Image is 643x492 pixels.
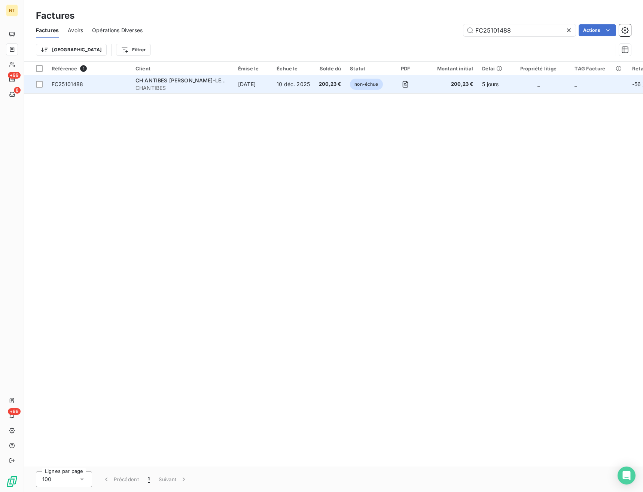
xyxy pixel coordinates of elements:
td: [DATE] [234,75,272,93]
td: 5 jours [478,75,507,93]
div: TAG Facture [575,66,623,72]
button: Suivant [154,471,192,487]
div: Client [135,66,229,72]
span: 8 [14,87,21,94]
span: Factures [36,27,59,34]
span: Avoirs [68,27,83,34]
span: 1 [80,65,87,72]
button: Actions [579,24,616,36]
img: Logo LeanPay [6,476,18,488]
div: PDF [392,66,419,72]
td: 10 déc. 2025 [272,75,314,93]
span: 200,23 € [319,81,341,88]
span: Opérations Diverses [92,27,143,34]
span: non-échue [350,79,383,90]
div: Montant initial [428,66,473,72]
div: Solde dû [319,66,341,72]
div: Open Intercom Messenger [618,467,636,485]
div: Délai [482,66,502,72]
span: CHANTIBES [135,84,229,92]
span: +99 [8,408,21,415]
span: CH ANTIBES [PERSON_NAME]-LES-PINS [135,77,240,83]
div: NT [6,4,18,16]
div: Propriété litige [511,66,566,72]
span: _ [537,81,540,87]
h3: Factures [36,9,74,22]
div: Échue le [277,66,310,72]
input: Rechercher [463,24,576,36]
span: +99 [8,72,21,79]
span: _ [575,81,577,87]
span: 1 [148,476,150,483]
span: Référence [52,66,77,72]
div: Émise le [238,66,268,72]
span: 200,23 € [428,81,473,88]
button: Filtrer [116,44,150,56]
span: 100 [42,476,51,483]
button: Précédent [98,471,143,487]
div: Statut [350,66,383,72]
button: [GEOGRAPHIC_DATA] [36,44,107,56]
span: FC25101488 [52,81,83,87]
button: 1 [143,471,154,487]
